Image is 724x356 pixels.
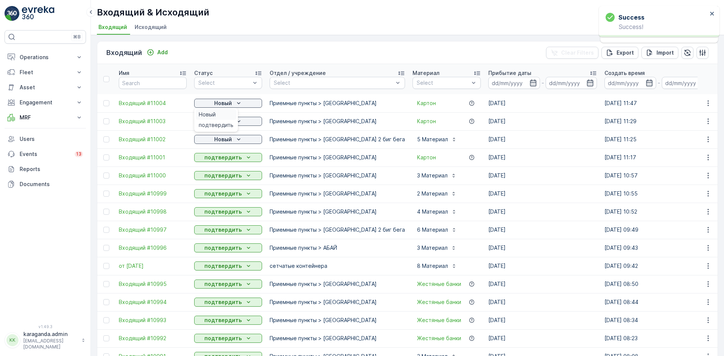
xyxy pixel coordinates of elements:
a: Входящий #11000 [119,172,187,179]
td: [DATE] [485,221,601,239]
p: Создать время [604,69,645,77]
button: подтвердить [194,334,262,343]
span: Жестяные банки [417,335,461,342]
span: Жестяные банки [417,298,461,306]
td: [DATE] 09:43 [601,239,717,257]
button: KKkaraganda.admin[EMAIL_ADDRESS][DOMAIN_NAME] [5,330,86,350]
p: Новый [214,99,232,107]
p: подтвердить [204,244,242,252]
td: Приемные пункты > [GEOGRAPHIC_DATA] 2 биг бега [266,221,409,239]
div: Toggle Row Selected [103,245,109,251]
p: [EMAIL_ADDRESS][DOMAIN_NAME] [23,338,78,350]
td: [DATE] 10:57 [601,167,717,185]
p: Select [274,79,393,87]
button: 3 Материал [413,242,461,254]
td: [DATE] 10:55 [601,185,717,203]
span: Входящий #11003 [119,118,187,125]
a: Входящий #11001 [119,154,187,161]
span: Входящий #10995 [119,280,187,288]
p: Events [20,150,70,158]
div: Toggle Row Selected [103,136,109,142]
p: подтвердить [204,280,242,288]
span: от [DATE] [119,262,187,270]
td: [DATE] [485,275,601,293]
a: Входящий #10997 [119,226,187,234]
button: подтвердить [194,316,262,325]
td: [DATE] 09:49 [601,221,717,239]
span: v 1.49.3 [5,324,86,329]
div: KK [6,334,18,346]
td: Приемные пункты > [GEOGRAPHIC_DATA] [266,275,409,293]
td: [DATE] [485,167,601,185]
span: Входящий [98,23,127,31]
button: Import [641,47,678,59]
td: [DATE] 08:23 [601,329,717,347]
img: logo_light-DOdMpM7g.png [22,6,54,21]
button: Export [601,47,638,59]
td: [DATE] [485,311,601,329]
td: Приемные пункты > [GEOGRAPHIC_DATA] [266,293,409,311]
td: [DATE] 08:34 [601,311,717,329]
td: [DATE] [485,239,601,257]
td: Приемные пункты > [GEOGRAPHIC_DATA] [266,203,409,221]
span: Входящий #11002 [119,136,187,143]
p: karaganda.admin [23,330,78,338]
span: Картон [417,99,436,107]
td: [DATE] 10:52 [601,203,717,221]
td: Приемные пункты > [GEOGRAPHIC_DATA] [266,167,409,185]
a: Reports [5,162,86,177]
a: Входящий #10994 [119,298,187,306]
td: Приемные пункты > [GEOGRAPHIC_DATA] [266,185,409,203]
p: - [658,78,660,87]
p: Add [157,49,168,56]
button: подтвердить [194,298,262,307]
p: 6 Материал [417,226,448,234]
p: подтвердить [204,335,242,342]
button: Новый [194,135,262,144]
td: [DATE] [485,112,601,130]
p: 5 Материал [417,136,448,143]
input: dd/mm/yyyy [604,77,656,89]
button: MRF [5,110,86,125]
p: Reports [20,165,83,173]
div: Toggle Row Selected [103,299,109,305]
a: Входящий #11004 [119,99,187,107]
td: [DATE] 08:44 [601,293,717,311]
a: Users [5,131,86,147]
p: Входящий & Исходящий [97,6,209,18]
td: [DATE] 09:42 [601,257,717,275]
input: dd/mm/yyyy [488,77,540,89]
button: Operations [5,50,86,65]
span: Исходящий [135,23,167,31]
a: Входящий #10992 [119,335,187,342]
button: 2 Материал [413,188,461,200]
div: Toggle Row Selected [103,317,109,323]
a: Жестяные банки [417,280,461,288]
button: 4 Материал [413,206,462,218]
a: Входящий #10996 [119,244,187,252]
p: ⌘B [73,34,81,40]
p: Входящий [106,47,142,58]
p: Success! [606,23,707,30]
span: Новый [199,111,216,118]
td: [DATE] [485,329,601,347]
td: Приемные пункты > [GEOGRAPHIC_DATA] [266,112,409,130]
p: 3 Материал [417,172,448,179]
td: [DATE] [485,203,601,221]
p: Select [417,79,469,87]
img: logo [5,6,20,21]
p: подтвердить [204,226,242,234]
p: 8 Материал [417,262,448,270]
h3: Success [618,13,644,22]
input: dd/mm/yyyy [662,77,713,89]
p: 3 Материал [417,244,448,252]
button: 5 Материал [413,133,462,145]
a: Картон [417,154,436,161]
